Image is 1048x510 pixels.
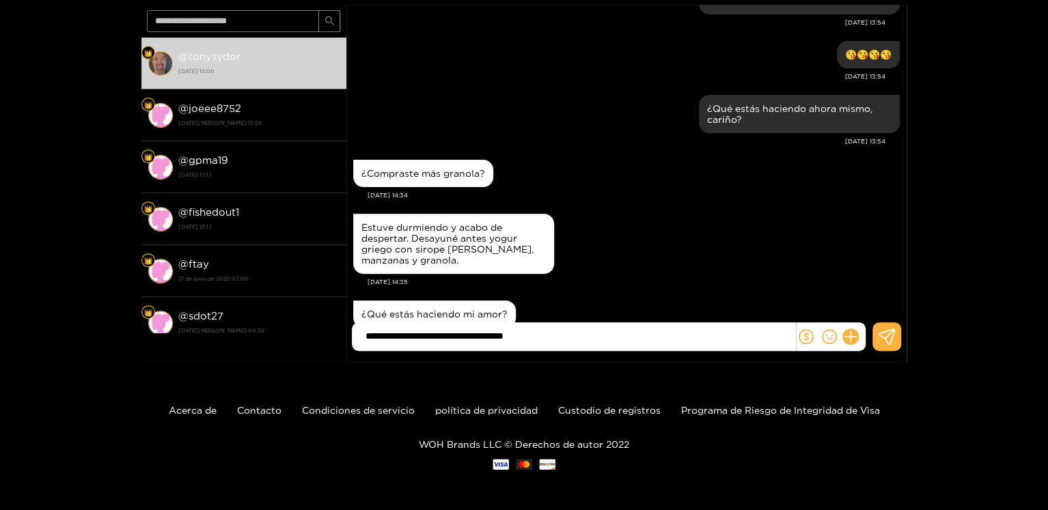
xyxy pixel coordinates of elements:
[368,192,408,199] font: [DATE] 14:34
[419,439,629,449] font: WOH Brands LLC © Derechos de autor 2022
[178,120,262,126] font: [DATE][PERSON_NAME] 15:28
[845,73,885,80] font: [DATE] 13:54
[822,329,837,344] span: sonrisa
[681,405,880,415] a: Programa de Riesgo de Integridad de Visa
[148,155,173,180] img: conversación
[144,205,152,213] img: Nivel de ventilador
[178,206,189,218] font: @
[178,224,212,229] font: [DATE] 21:13
[799,329,814,344] span: dólar
[361,309,508,319] font: ¿Qué estás haciendo mi amor?
[148,51,173,76] img: conversación
[796,326,816,347] button: dólar
[189,206,239,218] font: fishedout1
[353,160,493,187] div: 20 de septiembre, 14:34
[361,222,534,265] font: Estuve durmiendo y acabo de despertar. Desayuné antes yogur griego con sirope [PERSON_NAME], manz...
[178,68,215,74] font: [DATE] 15:00
[237,405,281,415] a: Contacto
[189,310,223,322] font: sdot27
[189,154,228,166] font: gpma19
[435,405,538,415] a: política de privacidad
[144,257,152,265] img: Nivel de ventilador
[302,405,415,415] a: Condiciones de servicio
[178,172,212,178] font: [DATE] 17:13
[558,405,661,415] a: Custodio de registros
[178,276,249,281] font: 21 de junio de 2025 03:00
[144,101,152,109] img: Nivel de ventilador
[353,300,516,328] div: 20 de septiembre, 14:35
[699,95,900,133] div: 20 de septiembre, 13:54
[325,16,335,27] span: buscar
[144,49,152,57] img: Nivel de ventilador
[144,153,152,161] img: Nivel de ventilador
[178,258,209,270] font: @ftay
[837,41,900,68] div: 20 de septiembre, 13:54
[169,405,217,415] a: Acerca de
[189,102,241,114] font: joeee8752
[707,103,872,124] font: ¿Qué estás haciendo ahora mismo, cariño?
[148,311,173,335] img: conversación
[148,207,173,231] img: conversación
[178,310,189,322] font: @
[148,259,173,283] img: conversación
[845,138,885,145] font: [DATE] 13:54
[361,168,485,178] font: ¿Compraste más granola?
[353,214,554,274] div: 20 de septiembre, 14:35
[845,19,885,26] font: [DATE] 13:54
[318,10,340,32] button: buscar
[178,328,264,333] font: [DATE][PERSON_NAME] 09:30
[845,49,892,59] font: 😘😘😘😘
[178,51,240,62] font: @tonysydor
[144,309,152,317] img: Nivel de ventilador
[368,279,408,285] font: [DATE] 14:35
[178,154,189,166] font: @
[178,102,189,114] font: @
[148,103,173,128] img: conversación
